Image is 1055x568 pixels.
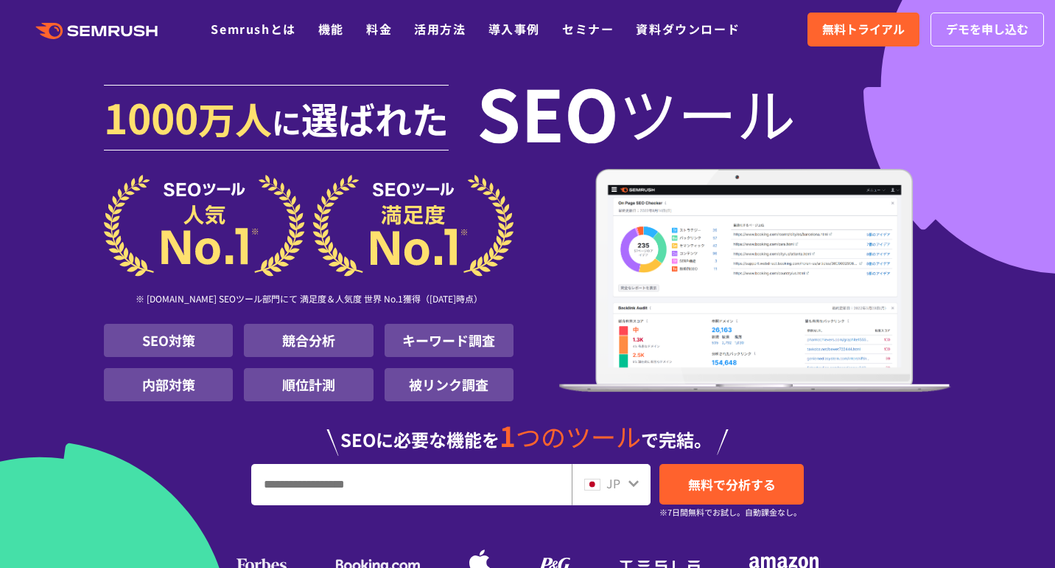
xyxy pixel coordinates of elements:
input: URL、キーワードを入力してください [252,465,571,505]
li: 競合分析 [244,324,373,357]
span: に [272,100,301,143]
a: 活用方法 [414,20,466,38]
a: Semrushとは [211,20,295,38]
li: 内部対策 [104,368,233,401]
small: ※7日間無料でお試し。自動課金なし。 [659,505,802,519]
a: 料金 [366,20,392,38]
a: 無料で分析する [659,464,804,505]
span: ツール [619,83,796,142]
li: SEO対策 [104,324,233,357]
a: 無料トライアル [807,13,919,46]
li: キーワード調査 [385,324,514,357]
span: 選ばれた [301,91,449,145]
span: 1000 [104,87,198,146]
span: 無料トライアル [822,20,905,39]
span: つのツール [516,418,641,454]
a: デモを申し込む [930,13,1044,46]
a: 導入事例 [488,20,540,38]
span: で完結。 [641,426,712,452]
a: 資料ダウンロード [636,20,740,38]
span: SEO [477,83,619,142]
span: JP [606,474,620,492]
span: 1 [500,415,516,455]
span: 無料で分析する [688,475,776,493]
li: 被リンク調査 [385,368,514,401]
span: 万人 [198,91,272,145]
li: 順位計測 [244,368,373,401]
a: 機能 [318,20,344,38]
a: セミナー [562,20,614,38]
span: デモを申し込む [946,20,1028,39]
div: ※ [DOMAIN_NAME] SEOツール部門にて 満足度＆人気度 世界 No.1獲得（[DATE]時点） [104,277,514,324]
div: SEOに必要な機能を [104,407,951,456]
